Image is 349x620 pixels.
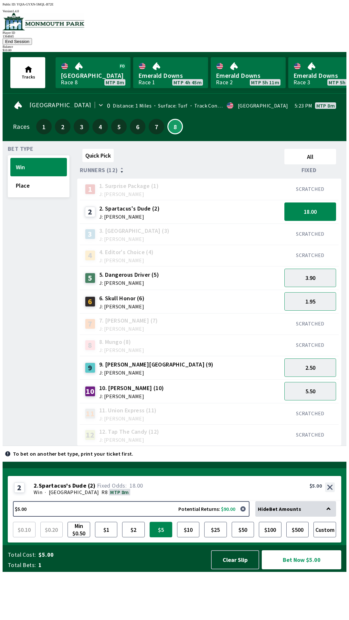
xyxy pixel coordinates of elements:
button: 18.00 [284,202,336,221]
span: Runners (12) [80,168,118,173]
span: 12. Tap The Candy (12) [99,428,159,436]
span: Fixed [301,168,317,173]
div: 2 [85,207,95,217]
span: 3.90 [305,274,315,282]
span: $50 [233,523,253,536]
span: J: [PERSON_NAME] [99,214,160,219]
div: Player ID [3,31,346,35]
span: [GEOGRAPHIC_DATA] [29,102,91,108]
span: Custom [315,523,334,536]
span: J: [PERSON_NAME] [99,347,144,353]
button: 1.95 [284,292,336,311]
button: 6 [130,119,145,134]
span: Distance: 1 Miles [113,102,152,109]
span: Clear Slip [217,556,253,563]
span: 3 [75,124,88,129]
span: 18.00 [130,482,143,489]
button: $5 [150,522,172,537]
button: Clear Slip [211,550,259,569]
button: All [284,149,336,164]
button: 5 [111,119,127,134]
span: Win [34,489,42,495]
span: 5. Dangerous Driver (5) [99,271,159,279]
button: 3 [74,119,89,134]
div: Balance [3,45,346,48]
button: 8 [167,119,183,134]
div: Race 3 [293,80,310,85]
div: $ 10.00 [3,48,346,52]
div: 9 [85,363,95,373]
button: $25 [204,522,227,537]
span: J: [PERSON_NAME] [99,191,159,197]
span: 2 . [34,482,39,489]
span: Quick Pick [85,152,111,159]
div: Races [13,124,29,129]
span: 9. [PERSON_NAME][GEOGRAPHIC_DATA] (9) [99,360,214,369]
p: To bet on another bet type, print your ticket first. [13,451,133,456]
span: Bet Type [8,146,33,151]
span: ( 2 ) [88,482,96,489]
span: J: [PERSON_NAME] [99,437,159,442]
span: J: [PERSON_NAME] [99,280,159,285]
span: 1 [38,124,50,129]
button: End Session [3,38,32,45]
button: Place [10,176,67,195]
button: $2 [122,522,145,537]
button: 5.50 [284,382,336,400]
span: J: [PERSON_NAME] [99,370,214,375]
a: Emerald DownsRace 2MTP 5h 11m [211,57,286,88]
span: Emerald Downs [216,71,280,80]
span: 3. [GEOGRAPHIC_DATA] (3) [99,227,170,235]
div: Public ID: [3,3,346,6]
div: SCRATCHED [284,186,336,192]
div: 1364845 [3,35,346,38]
span: 2.50 [305,364,315,371]
span: Min $0.50 [69,523,89,536]
span: 5 [113,124,125,129]
button: 4 [92,119,108,134]
span: 5:23 PM [295,103,312,108]
button: $50 [232,522,254,537]
span: $100 [260,523,280,536]
span: 8 [170,125,181,128]
div: SCRATCHED [284,231,336,237]
span: Tracks [22,74,35,80]
button: $10 [177,522,200,537]
img: venue logo [3,13,84,30]
div: SCRATCHED [284,320,336,327]
span: 1. Surprise Package (1) [99,182,159,190]
span: Place [16,182,61,189]
span: $5.00 [38,551,205,559]
button: $500 [286,522,309,537]
div: 0 [107,103,110,108]
button: 3.90 [284,269,336,287]
span: 7 [150,124,163,129]
button: 2.50 [284,358,336,377]
span: Emerald Downs [138,71,203,80]
span: 10. [PERSON_NAME] (10) [99,384,164,392]
div: Race 1 [138,80,155,85]
button: Tracks [10,57,45,88]
span: MTP 8m [106,80,124,85]
div: 1 [85,184,95,194]
span: Spartacus's Dude [39,482,86,489]
button: 2 [55,119,70,134]
span: · [45,489,46,495]
span: 4. Editor's Choice (4) [99,248,154,256]
button: Custom [313,522,336,537]
div: $5.00 [310,482,322,489]
button: $1 [95,522,118,537]
div: Runners (12) [80,167,282,173]
span: J: [PERSON_NAME] [99,304,144,309]
span: $1 [97,523,116,536]
span: 5.50 [305,387,315,395]
button: Bet Now $5.00 [262,550,341,569]
span: Total Bets: [8,561,36,569]
div: Version 1.4.0 [3,9,346,13]
div: 10 [85,386,95,397]
span: $25 [206,523,225,536]
span: 2. Spartacus's Dude (2) [99,204,160,213]
span: $2 [124,523,143,536]
button: Quick Pick [82,149,114,162]
div: SCRATCHED [284,342,336,348]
